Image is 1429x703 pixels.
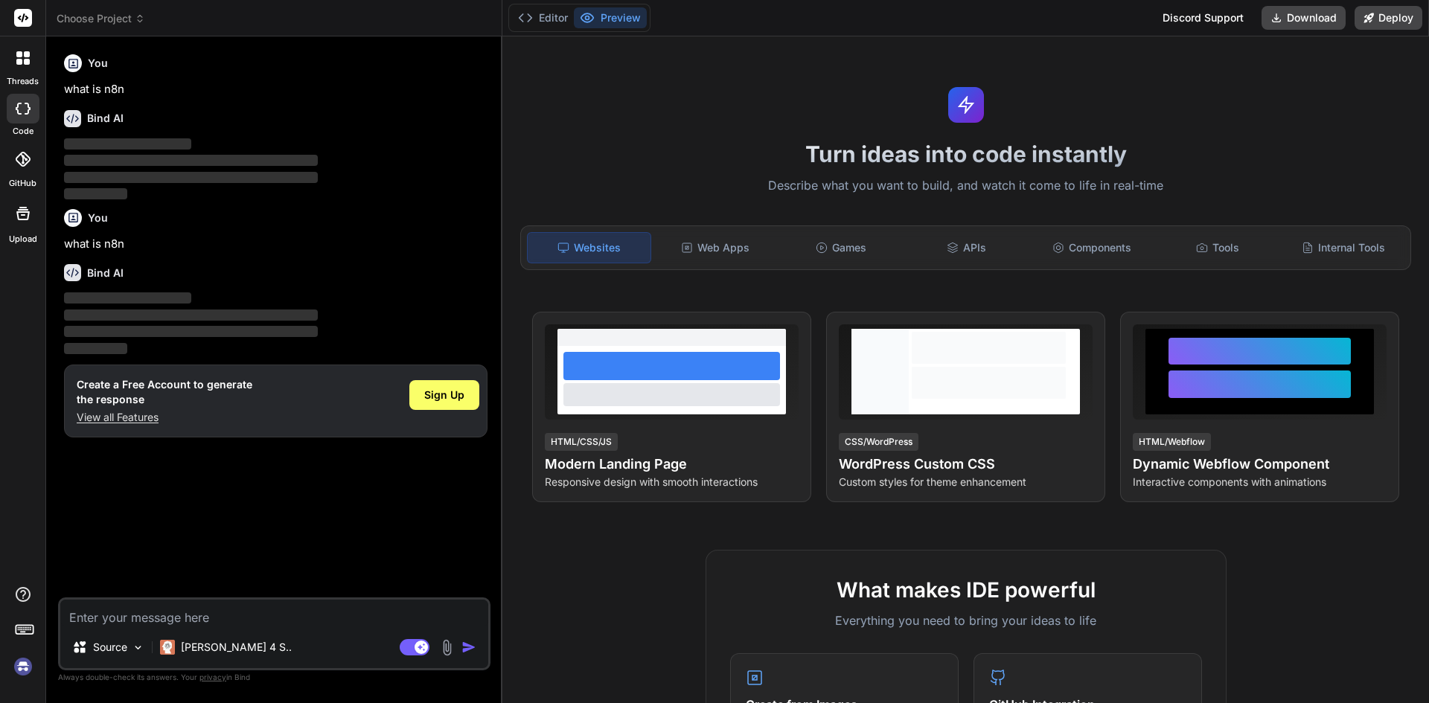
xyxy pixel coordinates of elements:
h6: Bind AI [87,111,124,126]
p: Always double-check its answers. Your in Bind [58,670,490,684]
p: Custom styles for theme enhancement [839,475,1093,489]
span: privacy [199,672,226,681]
button: Preview [574,7,647,28]
p: Source [93,640,127,655]
span: ‌ [64,343,127,354]
span: ‌ [64,138,191,150]
div: Components [1031,232,1154,263]
label: GitHub [9,177,36,190]
div: Tools [1157,232,1279,263]
h4: Modern Landing Page [545,454,799,475]
p: what is n8n [64,81,487,98]
p: View all Features [77,410,252,425]
img: icon [461,640,476,655]
p: Everything you need to bring your ideas to life [730,611,1202,629]
label: Upload [9,233,37,245]
span: ‌ [64,155,318,166]
h4: Dynamic Webflow Component [1133,454,1387,475]
span: ‌ [64,292,191,304]
img: Claude 4 Sonnet [160,640,175,655]
p: [PERSON_NAME] 4 S.. [181,640,292,655]
span: ‌ [64,309,318,321]
h4: WordPress Custom CSS [839,454,1093,475]
h6: Bind AI [87,266,124,280]
img: signin [10,654,36,679]
div: APIs [905,232,1028,263]
img: attachment [438,639,455,656]
button: Deploy [1355,6,1422,30]
span: ‌ [64,188,127,199]
div: Websites [527,232,651,263]
label: code [13,125,33,138]
p: Describe what you want to build, and watch it come to life in real-time [511,176,1420,196]
h1: Turn ideas into code instantly [511,141,1420,167]
label: threads [7,75,39,88]
div: Web Apps [654,232,777,263]
p: what is n8n [64,236,487,253]
p: Interactive components with animations [1133,475,1387,489]
h2: What makes IDE powerful [730,574,1202,606]
h6: You [88,211,108,225]
div: Internal Tools [1282,232,1404,263]
div: HTML/CSS/JS [545,433,618,451]
div: HTML/Webflow [1133,433,1211,451]
img: Pick Models [132,641,144,654]
span: ‌ [64,326,318,337]
h1: Create a Free Account to generate the response [77,377,252,407]
span: ‌ [64,172,318,183]
div: Discord Support [1154,6,1253,30]
div: Games [780,232,903,263]
span: Choose Project [57,11,145,26]
button: Download [1262,6,1346,30]
span: Sign Up [424,388,464,402]
button: Editor [512,7,574,28]
div: CSS/WordPress [839,433,918,451]
p: Responsive design with smooth interactions [545,475,799,489]
h6: You [88,56,108,71]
